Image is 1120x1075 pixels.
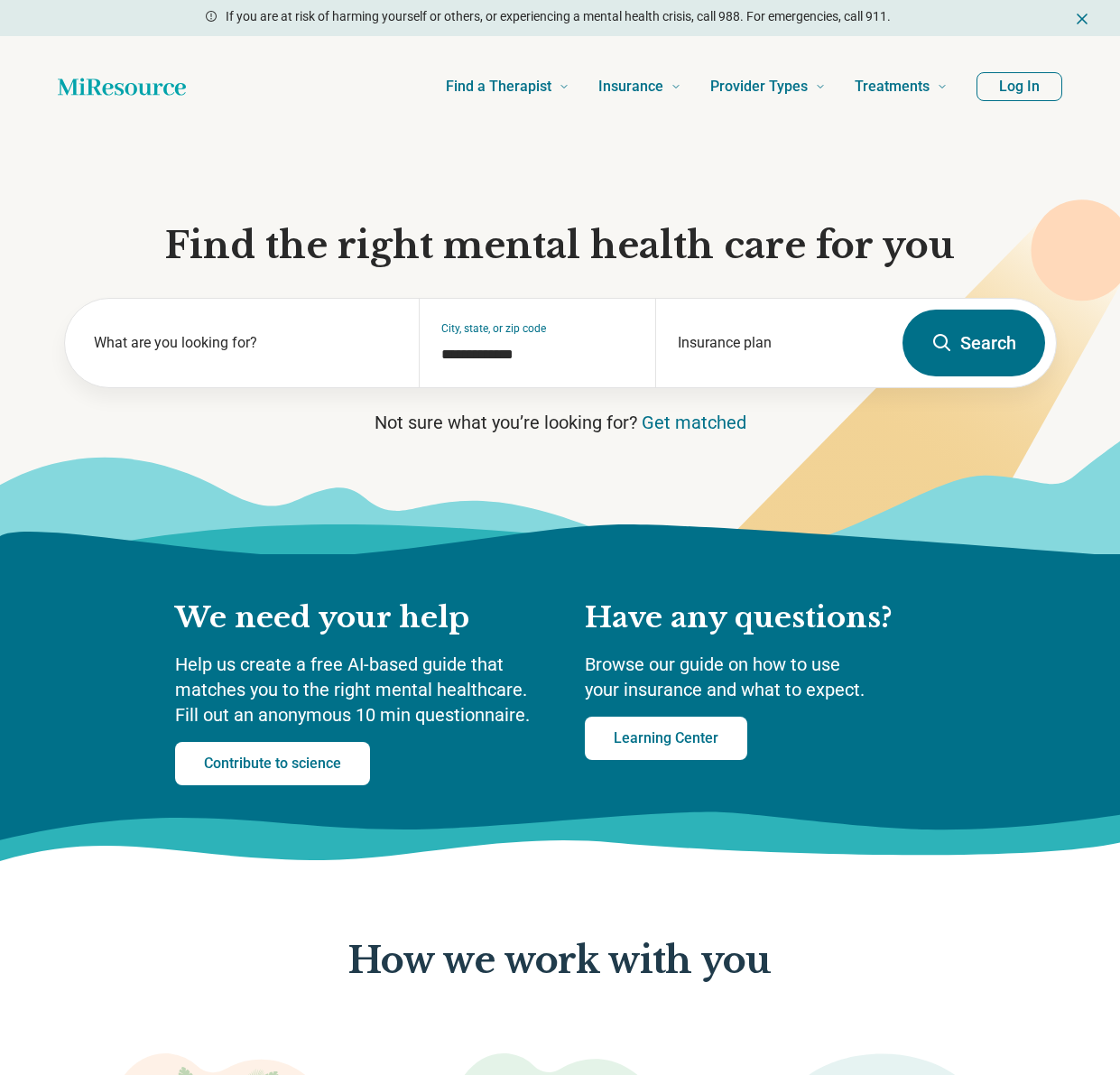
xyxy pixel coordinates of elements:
a: Treatments [855,51,948,123]
a: Home page [58,69,186,105]
button: Search [902,310,1045,376]
button: Dismiss [1073,7,1091,29]
p: Not sure what you’re looking for? [64,410,1057,435]
span: Provider Types [710,74,808,99]
button: Log In [977,72,1062,101]
span: Insurance [598,74,663,99]
a: Insurance [598,51,681,123]
a: Find a Therapist [446,51,569,123]
span: Treatments [855,74,930,99]
a: Provider Types [710,51,826,123]
a: Learning Center [585,717,747,760]
label: What are you looking for? [94,332,398,354]
h2: Have any questions? [585,599,946,637]
p: Browse our guide on how to use your insurance and what to expect. [585,652,946,702]
h1: Find the right mental health care for you [64,222,1057,269]
a: Contribute to science [175,742,370,785]
p: How we work with you [348,941,771,982]
p: If you are at risk of harming yourself or others, or experiencing a mental health crisis, call 98... [226,7,891,26]
p: Help us create a free AI-based guide that matches you to the right mental healthcare. Fill out an... [175,652,549,727]
span: Find a Therapist [446,74,551,99]
a: Get matched [642,412,746,433]
h2: We need your help [175,599,549,637]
